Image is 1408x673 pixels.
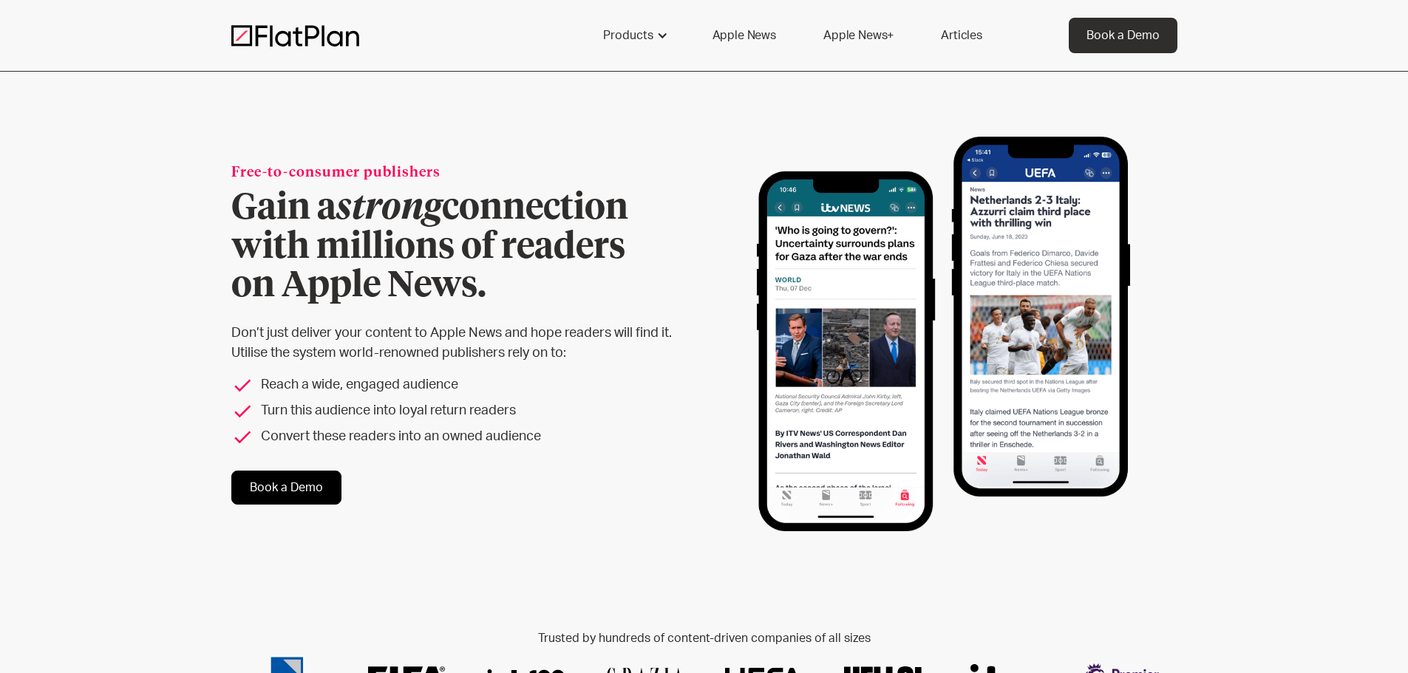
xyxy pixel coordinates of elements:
[231,471,341,505] a: Book a Demo
[1069,18,1177,53] a: Book a Demo
[231,632,1177,646] h2: Trusted by hundreds of content-driven companies of all sizes
[231,324,698,363] p: Don’t just deliver your content to Apple News and hope readers will find it. Utilise the system w...
[231,427,698,447] li: Convert these readers into an owned audience
[231,375,698,395] li: Reach a wide, engaged audience
[923,18,1000,53] a: Articles
[806,18,911,53] a: Apple News+
[1086,27,1160,44] div: Book a Demo
[231,189,698,306] h1: Gain a connection with millions of readers on Apple News.
[603,27,653,44] div: Products
[231,163,698,183] div: Free-to-consumer publishers
[336,191,442,226] em: strong
[231,401,698,421] li: Turn this audience into loyal return readers
[585,18,683,53] div: Products
[695,18,794,53] a: Apple News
